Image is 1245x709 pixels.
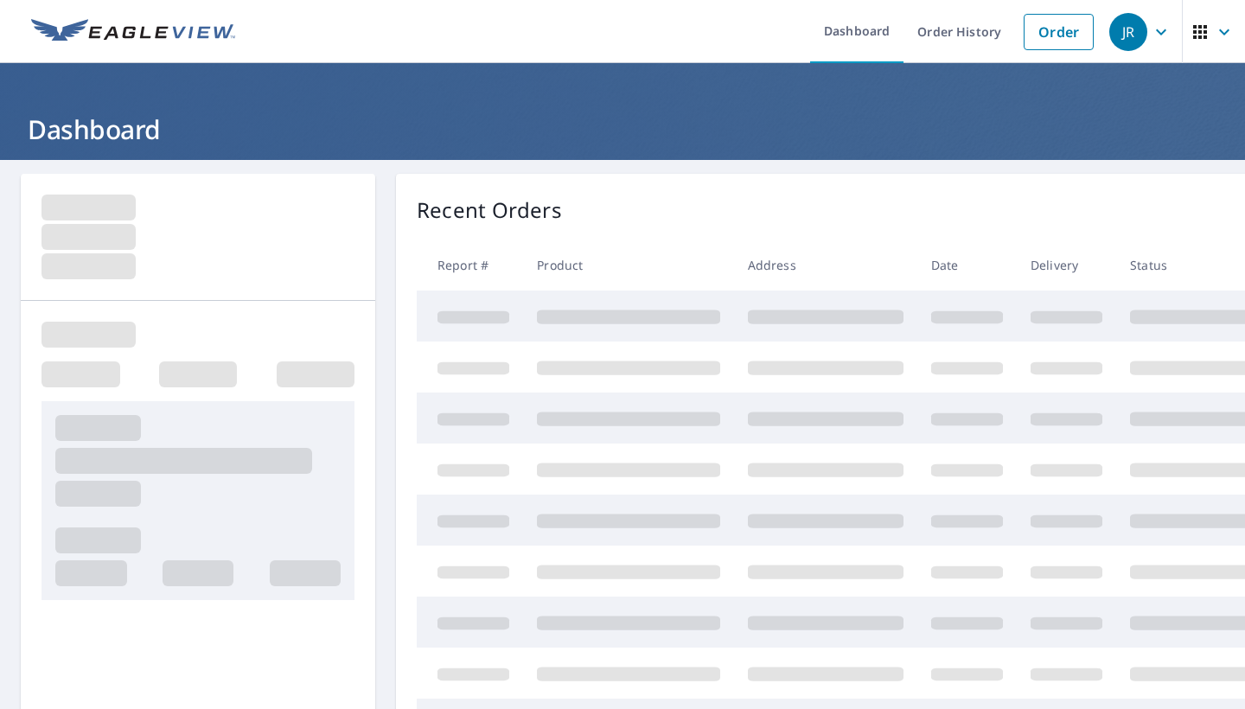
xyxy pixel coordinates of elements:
[523,240,734,291] th: Product
[917,240,1017,291] th: Date
[417,195,562,226] p: Recent Orders
[21,112,1224,147] h1: Dashboard
[417,240,523,291] th: Report #
[1109,13,1147,51] div: JR
[1017,240,1116,291] th: Delivery
[734,240,917,291] th: Address
[1024,14,1094,50] a: Order
[31,19,235,45] img: EV Logo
